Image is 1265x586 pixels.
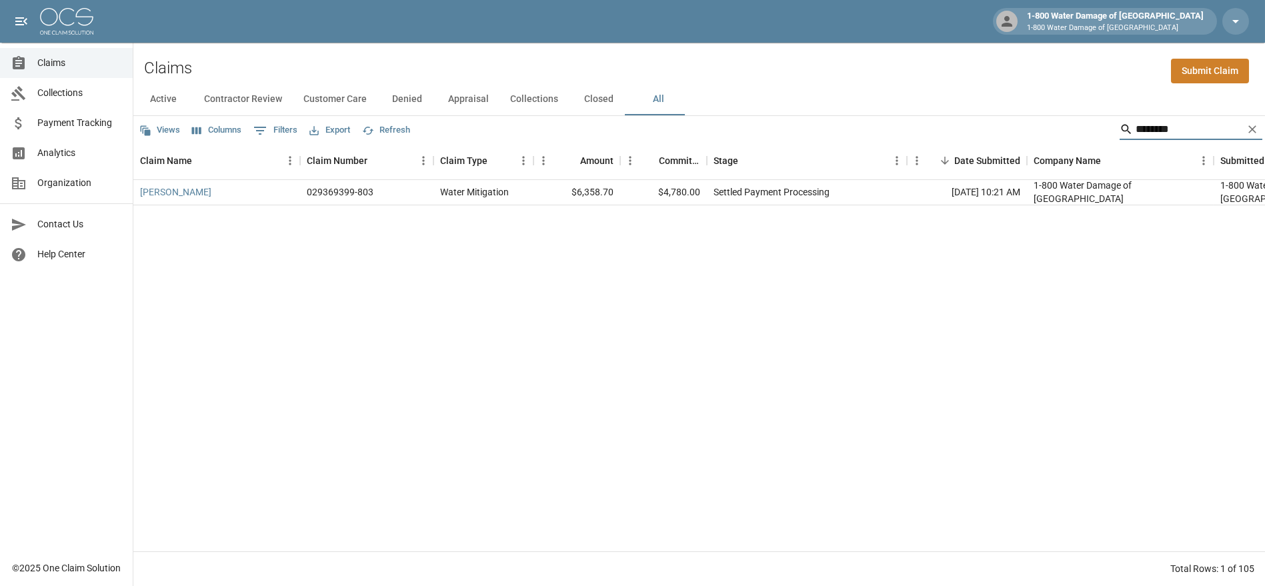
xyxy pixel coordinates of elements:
button: Menu [887,151,907,171]
h2: Claims [144,59,192,78]
div: Search [1120,119,1262,143]
div: $4,780.00 [620,180,707,205]
button: Sort [1101,151,1120,170]
button: Sort [640,151,659,170]
div: Claim Type [433,142,533,179]
button: Sort [487,151,506,170]
div: Water Mitigation [440,185,509,199]
img: ocs-logo-white-transparent.png [40,8,93,35]
button: open drawer [8,8,35,35]
div: Date Submitted [907,142,1027,179]
button: Collections [499,83,569,115]
div: 1-800 Water Damage of Athens [1034,179,1207,205]
button: Menu [1194,151,1214,171]
button: Export [306,120,353,141]
button: Denied [377,83,437,115]
button: Menu [413,151,433,171]
div: Claim Type [440,142,487,179]
button: Menu [513,151,533,171]
button: All [629,83,689,115]
div: Stage [714,142,738,179]
div: Amount [580,142,613,179]
button: Menu [280,151,300,171]
button: Clear [1242,119,1262,139]
button: Sort [936,151,954,170]
button: Select columns [189,120,245,141]
button: Menu [620,151,640,171]
span: Help Center [37,247,122,261]
p: 1-800 Water Damage of [GEOGRAPHIC_DATA] [1027,23,1204,34]
button: Customer Care [293,83,377,115]
button: Menu [533,151,553,171]
div: Amount [533,142,620,179]
span: Payment Tracking [37,116,122,130]
div: Company Name [1027,142,1214,179]
div: $6,358.70 [533,180,620,205]
button: Active [133,83,193,115]
div: 029369399-803 [307,185,373,199]
a: [PERSON_NAME] [140,185,211,199]
button: Views [136,120,183,141]
span: Organization [37,176,122,190]
div: Stage [707,142,907,179]
div: Date Submitted [954,142,1020,179]
span: Contact Us [37,217,122,231]
button: Closed [569,83,629,115]
div: Committed Amount [659,142,700,179]
span: Collections [37,86,122,100]
div: [DATE] 10:21 AM [907,180,1027,205]
div: Claim Name [140,142,192,179]
button: Sort [367,151,386,170]
button: Show filters [250,120,301,141]
button: Menu [907,151,927,171]
button: Sort [738,151,757,170]
button: Appraisal [437,83,499,115]
div: © 2025 One Claim Solution [12,561,121,575]
button: Sort [192,151,211,170]
div: Claim Number [307,142,367,179]
div: 1-800 Water Damage of [GEOGRAPHIC_DATA] [1022,9,1209,33]
button: Refresh [359,120,413,141]
span: Analytics [37,146,122,160]
div: Settled Payment Processing [714,185,830,199]
button: Contractor Review [193,83,293,115]
a: Submit Claim [1171,59,1249,83]
div: Company Name [1034,142,1101,179]
div: Total Rows: 1 of 105 [1170,562,1254,575]
div: Claim Number [300,142,433,179]
div: Claim Name [133,142,300,179]
div: Committed Amount [620,142,707,179]
button: Sort [561,151,580,170]
span: Claims [37,56,122,70]
div: dynamic tabs [133,83,1265,115]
